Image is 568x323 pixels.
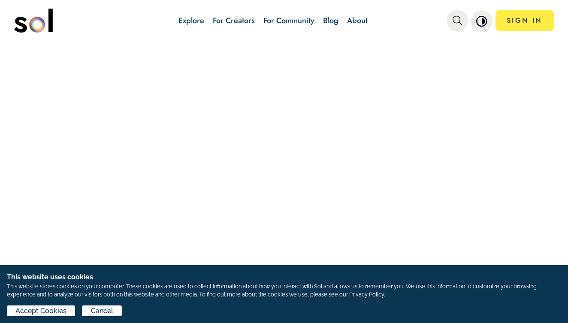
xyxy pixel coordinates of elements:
[91,306,113,316] span: Cancel
[178,15,204,26] a: Explore
[347,15,368,26] a: About
[14,6,554,36] nav: main navigation
[323,15,338,26] a: Blog
[213,15,255,26] a: For Creators
[7,272,561,282] h1: This website uses cookies
[7,282,561,299] p: This website stores cookies on your computer. These cookies are used to collect information about...
[495,10,554,31] a: SIGN IN
[15,306,66,316] span: Accept Cookies
[7,305,75,316] button: Accept Cookies
[263,15,314,26] a: For Community
[82,305,121,316] button: Cancel
[14,9,53,33] img: logo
